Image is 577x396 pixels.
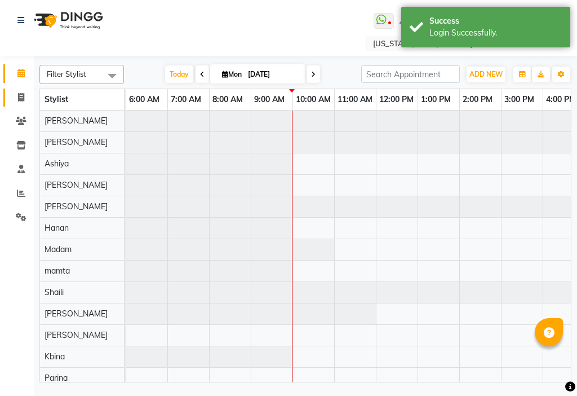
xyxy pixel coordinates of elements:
[418,91,454,108] a: 1:00 PM
[335,91,375,108] a: 11:00 AM
[45,266,70,276] span: mamta
[251,91,287,108] a: 9:00 AM
[45,116,108,126] span: [PERSON_NAME]
[293,91,334,108] a: 10:00 AM
[429,27,562,39] div: Login Successfully.
[45,137,108,147] span: [PERSON_NAME]
[45,330,108,340] span: [PERSON_NAME]
[245,66,301,83] input: 2025-09-01
[45,351,65,362] span: Kbina
[45,94,68,104] span: Stylist
[501,91,537,108] a: 3:00 PM
[210,91,246,108] a: 8:00 AM
[467,67,505,82] button: ADD NEW
[45,309,108,319] span: [PERSON_NAME]
[361,65,460,83] input: Search Appointment
[45,287,64,297] span: Shaili
[47,69,86,78] span: Filter Stylist
[45,201,108,212] span: [PERSON_NAME]
[126,91,162,108] a: 6:00 AM
[168,91,204,108] a: 7:00 AM
[45,244,72,254] span: Madam
[429,15,562,27] div: Success
[219,70,245,78] span: Mon
[29,5,106,36] img: logo
[376,91,416,108] a: 12:00 PM
[469,70,503,78] span: ADD NEW
[45,223,69,233] span: Hanan
[45,159,69,169] span: Ashiya
[45,373,68,383] span: Parina
[45,180,108,190] span: [PERSON_NAME]
[460,91,495,108] a: 2:00 PM
[165,65,193,83] span: Today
